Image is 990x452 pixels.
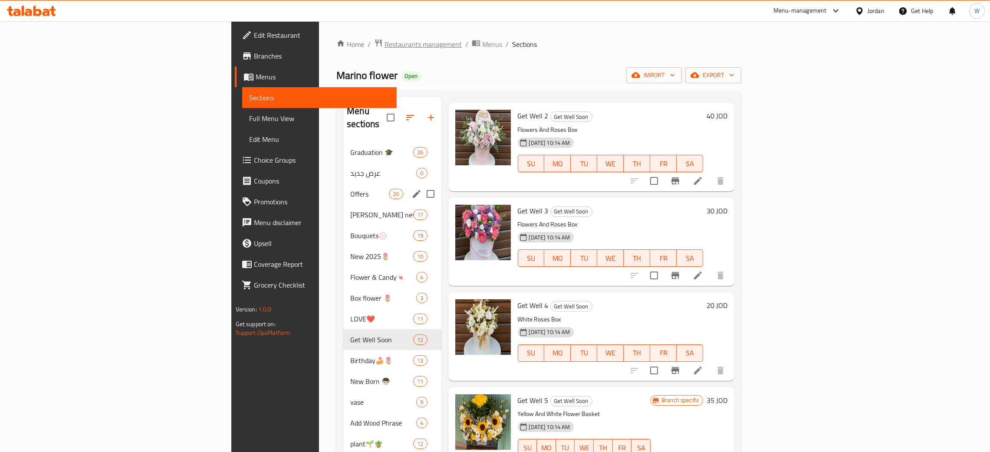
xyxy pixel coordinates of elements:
span: FR [654,252,673,265]
a: Menus [472,39,502,50]
h6: 30 JOD [707,205,727,217]
a: Edit menu item [693,176,703,186]
div: items [413,376,427,386]
button: TH [624,249,650,267]
span: Branch specific [658,396,703,404]
button: SA [677,344,703,362]
span: Full Menu View [249,113,390,124]
span: Get Well 4 [518,299,549,312]
div: items [413,314,427,324]
div: Menu-management [773,6,827,16]
p: White Roses Box [518,314,704,325]
button: SU [518,155,545,172]
li: / [465,39,468,49]
button: TH [624,155,650,172]
a: Menus [235,66,397,87]
div: Get Well Soon [550,396,592,406]
span: FR [654,157,673,170]
div: Box flower 🌷3 [343,288,441,308]
span: Flower & Candy🍬 [350,272,416,282]
span: Branches [254,51,390,61]
span: SU [522,347,541,359]
button: MO [544,344,571,362]
button: SA [677,155,703,172]
div: Graduation 🎓26 [343,142,441,163]
a: Edit Menu [242,129,397,150]
span: TH [627,252,647,265]
span: WE [601,252,620,265]
div: items [416,272,427,282]
li: / [506,39,509,49]
span: SA [680,157,700,170]
span: Get Well Soon [551,206,592,216]
span: New 2025🌷 [350,251,413,262]
div: items [416,168,427,178]
span: [DATE] 10:14 AM [526,233,574,242]
span: 19 [414,232,427,240]
span: Menus [482,39,502,49]
div: عرض جديد0 [343,163,441,183]
h6: 35 JOD [707,394,727,406]
button: export [685,67,741,83]
span: Get Well Soon [551,396,592,406]
button: FR [650,155,677,172]
button: TU [571,344,597,362]
button: TU [571,155,597,172]
span: export [692,70,734,81]
span: 11 [414,377,427,386]
div: Birthday🍰🌷13 [343,350,441,371]
span: Get Well Soon [350,334,413,345]
span: Edit Menu [249,134,390,144]
span: Get support on: [236,318,276,330]
span: Add Wood Phrase [350,418,416,428]
span: LOVE❤️ [350,314,413,324]
span: Upsell [254,238,390,249]
span: Get Well 5 [518,394,549,407]
div: vase9 [343,392,441,413]
span: [DATE] 10:14 AM [526,423,574,431]
button: import [626,67,682,83]
span: 20 [389,190,402,198]
span: 9 [417,398,427,406]
a: Promotions [235,191,397,212]
span: SA [680,347,700,359]
span: WE [601,157,620,170]
div: vase [350,397,416,407]
span: Sections [249,92,390,103]
button: MO [544,249,571,267]
div: Open [401,71,421,82]
span: Coverage Report [254,259,390,269]
span: New Born 👦🏻 [350,376,413,386]
span: MO [548,347,567,359]
span: plant🌱🪴 [350,439,413,449]
a: Grocery Checklist [235,275,397,295]
button: TH [624,344,650,362]
span: 0 [417,169,427,177]
span: 12 [414,336,427,344]
div: Offers [350,189,389,199]
h6: 40 JOD [707,110,727,122]
span: 1.0.0 [258,304,272,315]
div: New Born 👦🏻11 [343,371,441,392]
a: Upsell [235,233,397,254]
button: Branch-specific-item [665,360,686,381]
span: Get Well Soon [551,112,592,122]
span: 11 [414,315,427,323]
span: Box flower 🌷 [350,293,416,303]
div: [PERSON_NAME] new🌷17 [343,204,441,225]
a: Coupons [235,170,397,191]
span: Version: [236,304,257,315]
div: Get Well Soon [550,111,592,122]
span: 3 [417,294,427,302]
button: FR [650,344,677,362]
span: [DATE] 10:14 AM [526,139,574,147]
button: edit [410,187,423,200]
div: Marino Bouquet new🌷 [350,210,413,220]
div: Get Well Soon [550,301,592,311]
span: Edit Restaurant [254,30,390,40]
button: SU [518,344,545,362]
span: SU [522,252,541,265]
